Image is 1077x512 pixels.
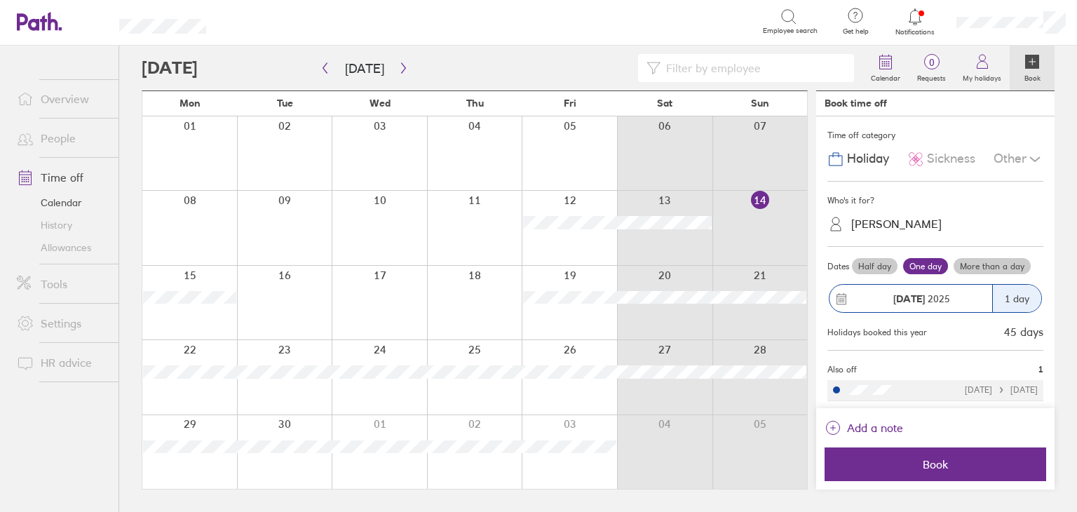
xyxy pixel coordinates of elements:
div: Time off category [827,125,1043,146]
button: Add a note [825,417,903,439]
div: Holidays booked this year [827,328,927,337]
label: Requests [909,70,954,83]
a: Allowances [6,236,118,259]
span: Thu [466,97,484,109]
a: Notifications [893,7,938,36]
span: Notifications [893,28,938,36]
span: Sun [751,97,769,109]
div: 1 day [992,285,1041,312]
span: Also off [827,365,857,375]
a: Time off [6,163,118,191]
div: Who's it for? [827,190,1043,211]
label: Calendar [862,70,909,83]
a: HR advice [6,349,118,377]
span: Holiday [847,151,889,166]
span: Wed [370,97,391,109]
button: Book [825,447,1046,481]
a: Settings [6,309,118,337]
a: 0Requests [909,46,954,90]
span: Mon [179,97,201,109]
span: 2025 [893,293,950,304]
div: [PERSON_NAME] [851,217,942,231]
label: One day [903,258,948,275]
a: Calendar [862,46,909,90]
label: More than a day [954,258,1031,275]
a: Tools [6,270,118,298]
input: Filter by employee [661,55,846,81]
span: Sat [657,97,672,109]
span: 0 [909,57,954,68]
a: History [6,214,118,236]
span: Sickness [927,151,975,166]
span: Get help [833,27,879,36]
span: Dates [827,262,849,271]
span: Employee search [763,27,818,35]
button: [DATE] [334,57,395,80]
label: Book [1016,70,1049,83]
a: People [6,124,118,152]
div: 45 days [1004,325,1043,338]
div: [DATE] [DATE] [965,385,1038,395]
a: Book [1010,46,1055,90]
label: My holidays [954,70,1010,83]
span: Tue [277,97,293,109]
div: Search [244,15,280,27]
a: Calendar [6,191,118,214]
span: Book [834,458,1036,471]
strong: [DATE] [893,292,925,305]
span: Fri [564,97,576,109]
div: Other [994,146,1043,173]
a: My holidays [954,46,1010,90]
label: Half day [852,258,897,275]
span: Add a note [847,417,903,439]
a: Overview [6,85,118,113]
button: [DATE] 20251 day [827,277,1043,320]
span: 1 [1038,365,1043,375]
div: Book time off [825,97,887,109]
